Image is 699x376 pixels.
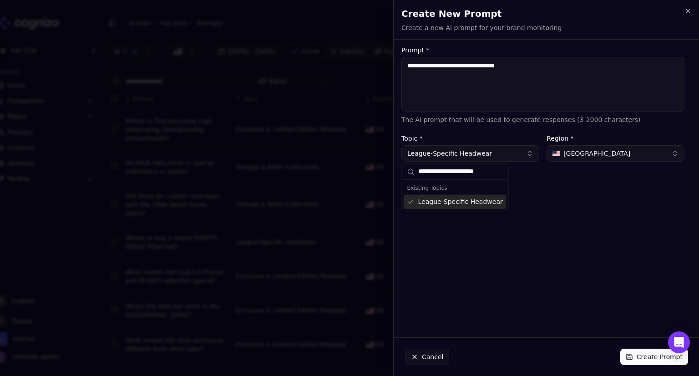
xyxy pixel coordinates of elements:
div: Suggestions [402,180,508,211]
span: [GEOGRAPHIC_DATA] [563,149,630,158]
label: Prompt * [401,47,684,53]
p: Create a new AI prompt for your brand monitoring [401,23,562,32]
h2: Create New Prompt [401,7,692,20]
p: The AI prompt that will be used to generate responses (3-2000 characters) [401,115,684,124]
label: Region * [547,135,684,142]
button: League-Specific Headwear [401,145,539,162]
img: United States [552,151,560,156]
div: Existing Topics [404,182,507,194]
div: League-Specific Headwear [404,194,507,209]
label: Topic * [401,135,539,142]
button: Cancel [405,349,449,365]
button: Create Prompt [620,349,688,365]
